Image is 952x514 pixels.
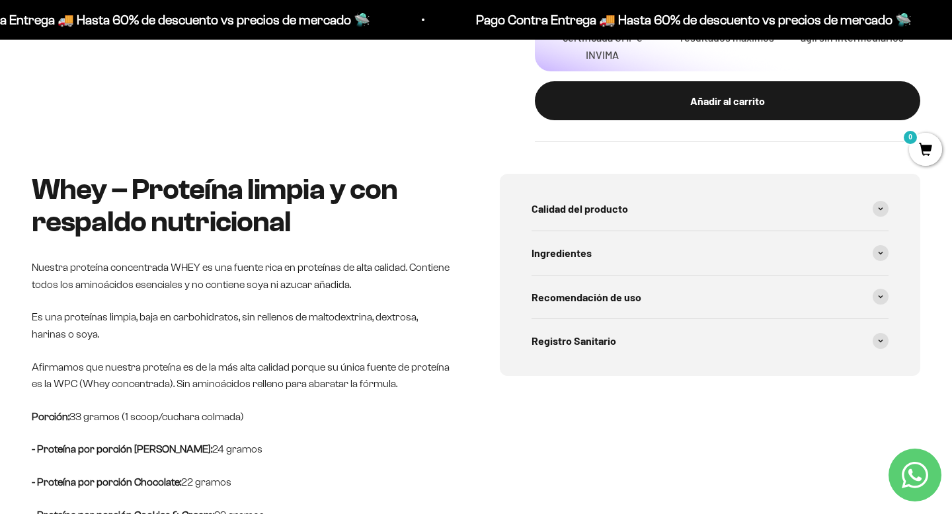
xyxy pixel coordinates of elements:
[32,174,452,238] h2: Whey – Proteína limpia y con respaldo nutricional
[32,309,452,342] p: Es una proteínas limpia, baja en carbohidratos, sin rellenos de maltodextrina, dextrosa, harinas ...
[532,289,641,306] span: Recomendación de uso
[32,441,452,458] p: 24 gramos
[532,319,889,363] summary: Registro Sanitario
[909,143,942,158] a: 0
[32,259,452,293] p: Nuestra proteína concentrada WHEY es una fuente rica en proteínas de alta calidad. Contiene todos...
[32,476,181,488] strong: - Proteína por porción Chocolate:
[32,408,452,425] p: 33 gramos (1 scoop/cuchara colmada)
[532,275,889,319] summary: Recomendación de uso
[561,92,894,110] div: Añadir al carrito
[32,443,212,455] strong: - Proteína por porción [PERSON_NAME]:
[902,129,918,145] mark: 0
[32,474,452,491] p: 22 gramos
[32,359,452,392] p: Afirmamos que nuestra proteína es de la más alta calidad porque su única fuente de proteína es la...
[32,411,69,422] strong: Porción:
[532,244,592,262] span: Ingredientes
[370,9,805,30] p: Pago Contra Entrega 🚚 Hasta 60% de descuento vs precios de mercado 🛸
[532,200,628,217] span: Calidad del producto
[532,187,889,231] summary: Calidad del producto
[535,81,920,121] button: Añadir al carrito
[532,332,616,349] span: Registro Sanitario
[532,231,889,275] summary: Ingredientes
